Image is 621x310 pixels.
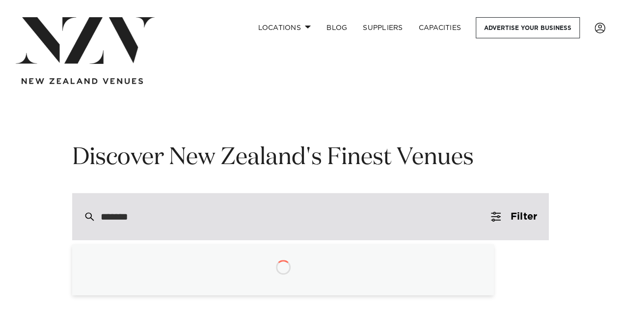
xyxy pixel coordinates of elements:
button: Filter [479,193,549,240]
h1: Discover New Zealand's Finest Venues [72,142,549,173]
img: new-zealand-venues-text.png [22,78,143,85]
img: nzv-logo.png [16,17,155,64]
a: SUPPLIERS [355,17,410,38]
a: Capacities [411,17,469,38]
a: BLOG [319,17,355,38]
span: Filter [511,212,537,222]
a: Locations [250,17,319,38]
a: Advertise your business [476,17,580,38]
